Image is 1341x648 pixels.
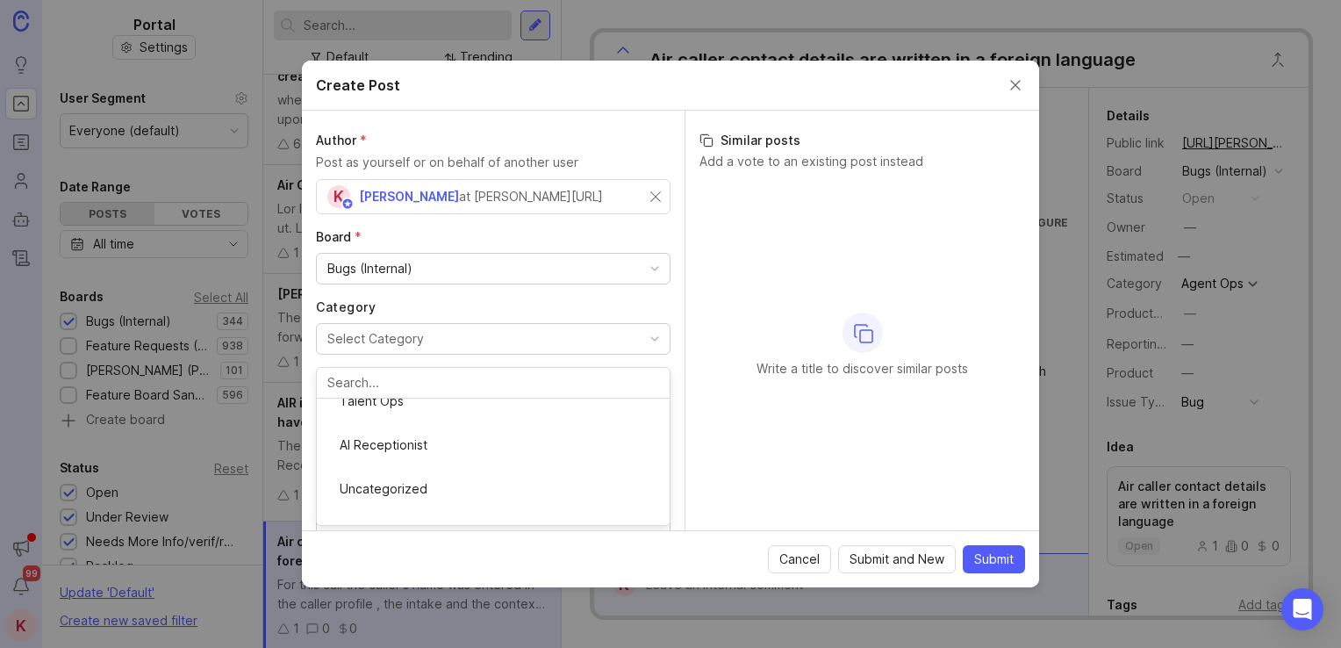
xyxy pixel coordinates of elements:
[1006,76,1025,95] button: Close create post modal
[316,75,400,96] h2: Create Post
[327,185,350,208] div: K
[331,474,656,504] div: Uncategorized
[838,545,956,573] button: Submit and New
[316,229,362,244] span: Board (required)
[850,551,944,568] span: Submit and New
[459,187,603,206] div: at [PERSON_NAME][URL]
[974,551,1014,568] span: Submit
[768,545,831,573] button: Cancel
[341,198,355,211] img: member badge
[699,153,1025,170] p: Add a vote to an existing post instead
[327,259,412,278] div: Bugs (Internal)
[331,386,656,416] div: Talent Ops
[331,430,656,460] div: AI Receptionist
[316,153,670,172] p: Post as yourself or on behalf of another user
[699,132,1025,149] h3: Similar posts
[757,360,968,378] p: Write a title to discover similar posts
[316,299,670,316] label: Category
[327,329,424,349] div: Select Category
[359,189,459,204] span: [PERSON_NAME]
[1281,588,1323,630] div: Open Intercom Messenger
[327,373,659,392] input: Search...
[316,133,367,148] span: Author (required)
[963,545,1025,573] button: Submit
[779,551,820,568] span: Cancel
